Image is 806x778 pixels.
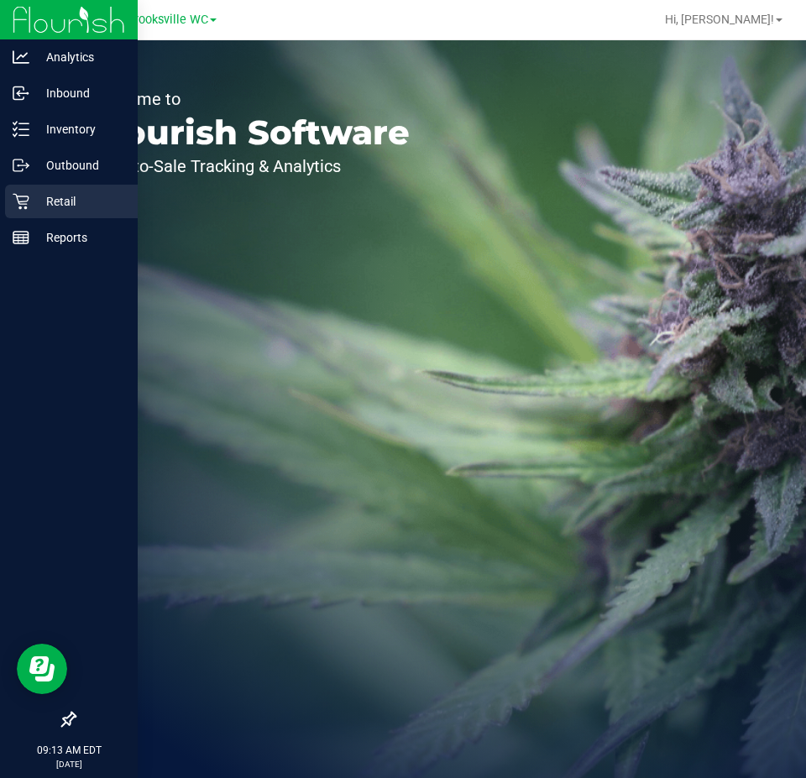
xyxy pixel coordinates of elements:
[29,227,130,248] p: Reports
[91,158,410,175] p: Seed-to-Sale Tracking & Analytics
[91,116,410,149] p: Flourish Software
[13,85,29,102] inline-svg: Inbound
[29,119,130,139] p: Inventory
[29,191,130,211] p: Retail
[29,83,130,103] p: Inbound
[13,49,29,65] inline-svg: Analytics
[665,13,774,26] span: Hi, [PERSON_NAME]!
[127,13,208,27] span: Brooksville WC
[29,155,130,175] p: Outbound
[8,758,130,770] p: [DATE]
[13,193,29,210] inline-svg: Retail
[29,47,130,67] p: Analytics
[8,743,130,758] p: 09:13 AM EDT
[91,91,410,107] p: Welcome to
[17,644,67,694] iframe: Resource center
[13,157,29,174] inline-svg: Outbound
[13,121,29,138] inline-svg: Inventory
[13,229,29,246] inline-svg: Reports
